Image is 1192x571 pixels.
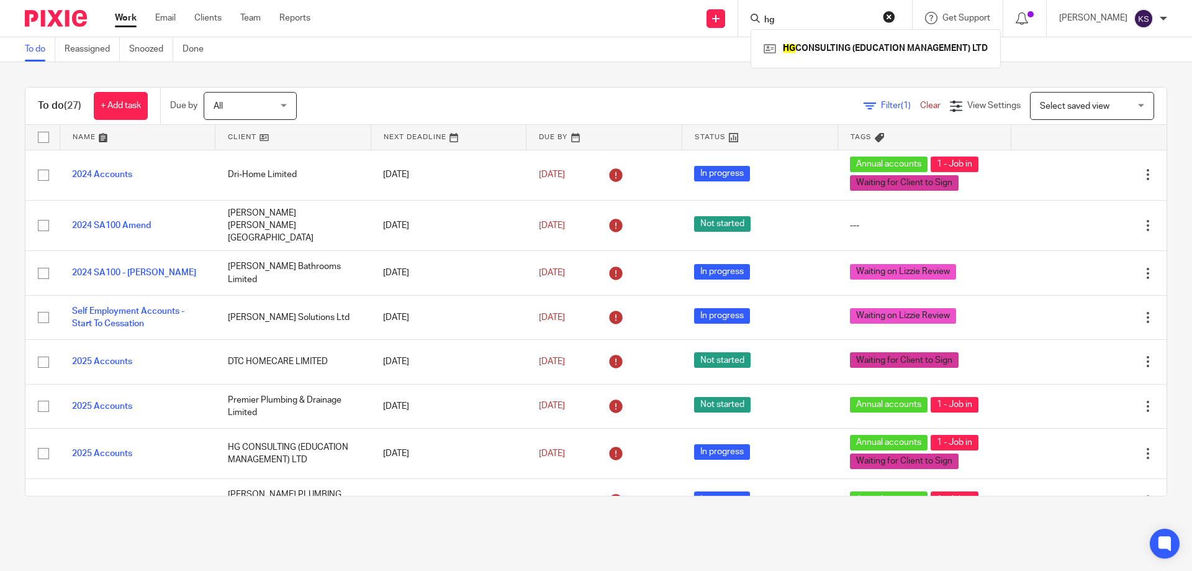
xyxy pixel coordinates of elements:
[694,264,750,280] span: In progress
[194,12,222,24] a: Clients
[170,99,197,112] p: Due by
[115,12,137,24] a: Work
[539,268,565,277] span: [DATE]
[694,308,750,324] span: In progress
[931,435,978,450] span: 1 - Job in
[850,352,959,368] span: Waiting for Client to Sign
[539,313,565,322] span: [DATE]
[850,219,998,232] div: ---
[72,221,151,230] a: 2024 SA100 Amend
[694,352,751,368] span: Not started
[215,429,371,479] td: HG CONSULTING (EDUCATION MANAGEMENT) LTD
[1134,9,1154,29] img: svg%3E
[694,166,750,181] span: In progress
[901,101,911,110] span: (1)
[371,200,526,251] td: [DATE]
[25,10,87,27] img: Pixie
[967,101,1021,110] span: View Settings
[539,449,565,458] span: [DATE]
[1059,12,1127,24] p: [PERSON_NAME]
[694,444,750,460] span: In progress
[850,491,928,507] span: Annual accounts
[65,37,120,62] a: Reassigned
[931,397,978,413] span: 1 - Job in
[371,150,526,200] td: [DATE]
[694,397,751,413] span: Not started
[215,150,371,200] td: Dri-Home Limited
[240,12,261,24] a: Team
[371,429,526,479] td: [DATE]
[942,14,990,22] span: Get Support
[539,357,565,366] span: [DATE]
[72,268,196,277] a: 2024 SA100 - [PERSON_NAME]
[371,479,526,523] td: [DATE]
[850,397,928,413] span: Annual accounts
[371,384,526,428] td: [DATE]
[215,200,371,251] td: [PERSON_NAME] [PERSON_NAME][GEOGRAPHIC_DATA]
[215,340,371,384] td: DTC HOMECARE LIMITED
[371,295,526,339] td: [DATE]
[539,402,565,411] span: [DATE]
[72,449,132,458] a: 2025 Accounts
[215,384,371,428] td: Premier Plumbing & Drainage Limited
[694,491,750,507] span: In progress
[72,170,132,179] a: 2024 Accounts
[279,12,310,24] a: Reports
[38,99,81,112] h1: To do
[539,170,565,179] span: [DATE]
[850,157,928,172] span: Annual accounts
[129,37,173,62] a: Snoozed
[850,454,959,469] span: Waiting for Client to Sign
[215,251,371,295] td: [PERSON_NAME] Bathrooms Limited
[371,251,526,295] td: [DATE]
[64,101,81,111] span: (27)
[850,175,959,191] span: Waiting for Client to Sign
[883,11,895,23] button: Clear
[214,102,223,111] span: All
[850,435,928,450] span: Annual accounts
[72,307,184,328] a: Self Employment Accounts - Start To Cessation
[763,15,875,26] input: Search
[851,134,872,140] span: Tags
[920,101,941,110] a: Clear
[931,491,978,507] span: 1 - Job in
[94,92,148,120] a: + Add task
[215,479,371,523] td: [PERSON_NAME] PLUMBING AND HEATING LIMITED
[881,101,920,110] span: Filter
[183,37,213,62] a: Done
[931,157,978,172] span: 1 - Job in
[72,402,132,411] a: 2025 Accounts
[539,221,565,230] span: [DATE]
[694,216,751,232] span: Not started
[25,37,55,62] a: To do
[371,340,526,384] td: [DATE]
[72,357,132,366] a: 2025 Accounts
[155,12,176,24] a: Email
[850,308,956,324] span: Waiting on Lizzie Review
[850,264,956,280] span: Waiting on Lizzie Review
[215,295,371,339] td: [PERSON_NAME] Solutions Ltd
[1040,102,1109,111] span: Select saved view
